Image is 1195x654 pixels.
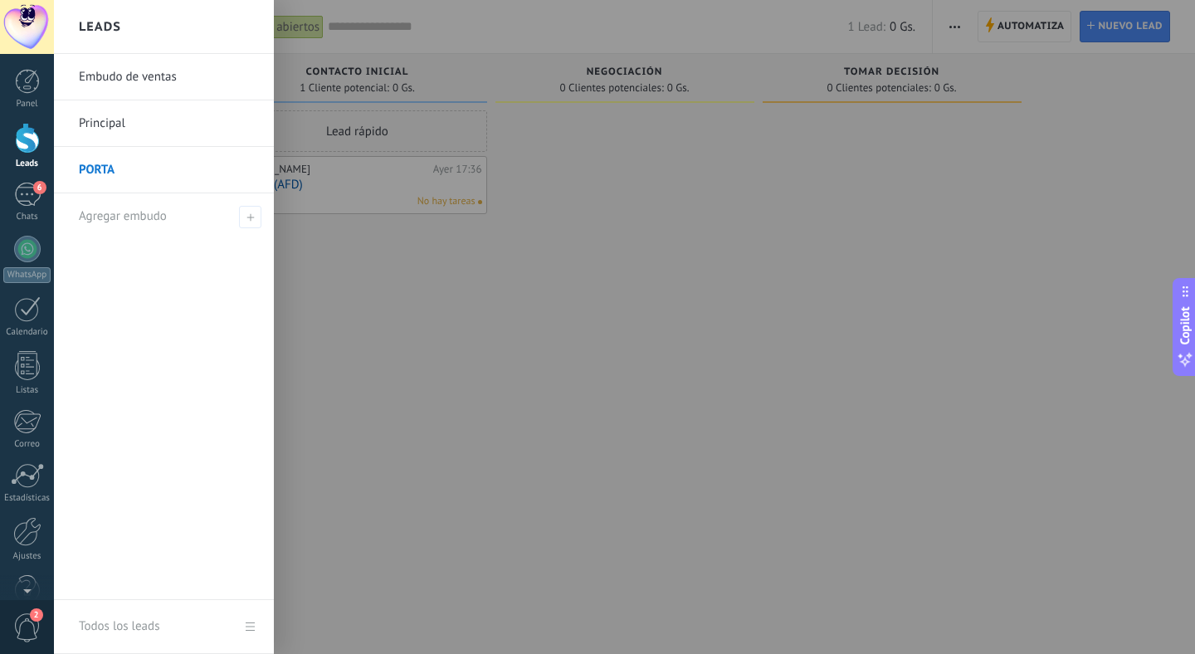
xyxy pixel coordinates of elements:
div: Calendario [3,327,51,338]
h2: Leads [79,1,121,53]
div: WhatsApp [3,267,51,283]
span: Agregar embudo [79,208,167,224]
div: Leads [3,159,51,169]
a: Embudo de ventas [79,54,257,100]
div: Ajustes [3,551,51,562]
div: Listas [3,385,51,396]
div: Estadísticas [3,493,51,504]
div: Chats [3,212,51,222]
span: 2 [30,608,43,622]
span: Copilot [1177,307,1193,345]
a: PORTA [79,147,257,193]
div: Panel [3,99,51,110]
div: Todos los leads [79,603,159,650]
div: Correo [3,439,51,450]
a: Todos los leads [54,600,274,654]
span: 6 [33,181,46,194]
span: Agregar embudo [239,206,261,228]
a: Principal [79,100,257,147]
